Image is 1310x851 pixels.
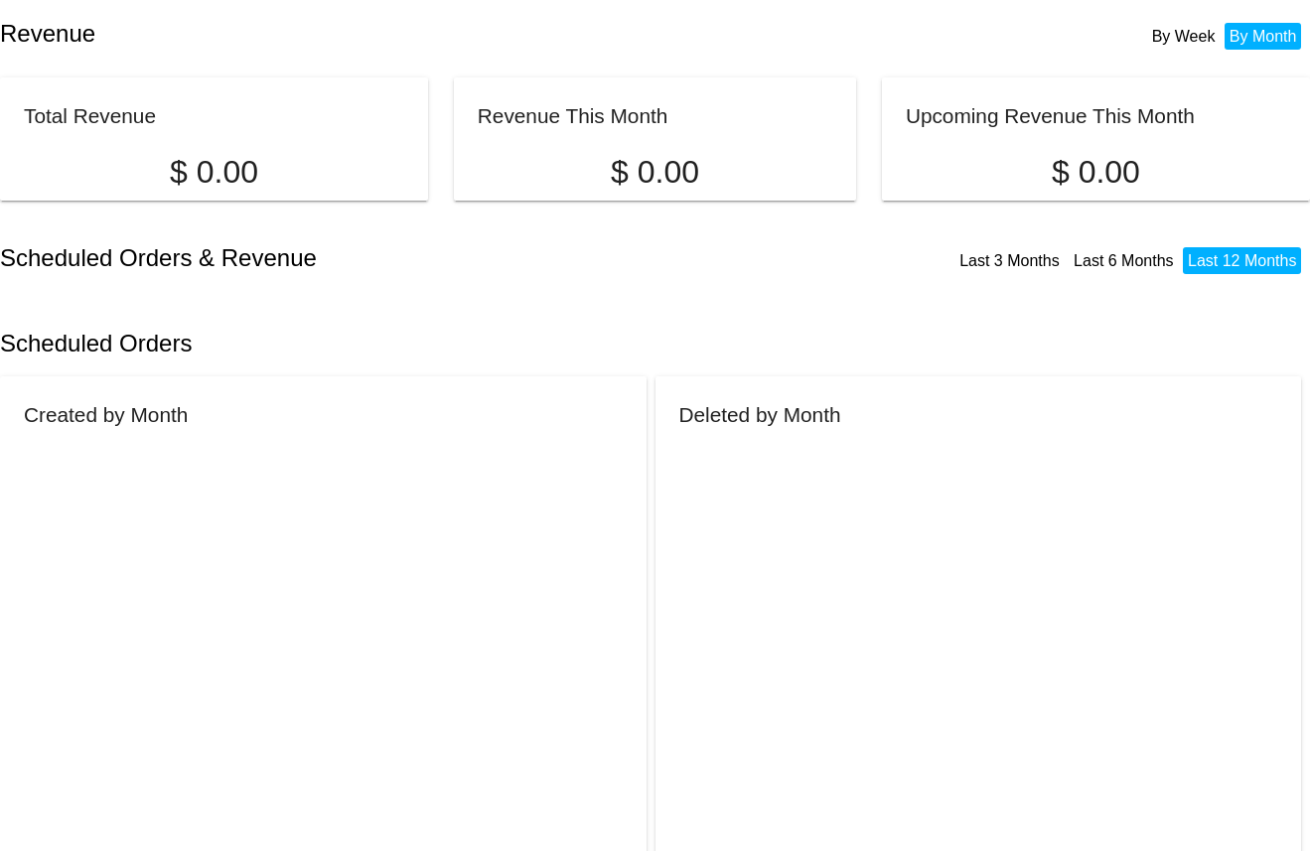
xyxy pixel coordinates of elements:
[1074,252,1174,269] a: Last 6 Months
[24,154,404,191] p: $ 0.00
[1188,252,1296,269] a: Last 12 Months
[1147,23,1221,50] li: By Week
[959,252,1060,269] a: Last 3 Months
[906,104,1195,127] h2: Upcoming Revenue This Month
[906,154,1286,191] p: $ 0.00
[478,154,832,191] p: $ 0.00
[679,403,841,426] h2: Deleted by Month
[24,104,156,127] h2: Total Revenue
[24,403,188,426] h2: Created by Month
[1225,23,1302,50] li: By Month
[478,104,668,127] h2: Revenue This Month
